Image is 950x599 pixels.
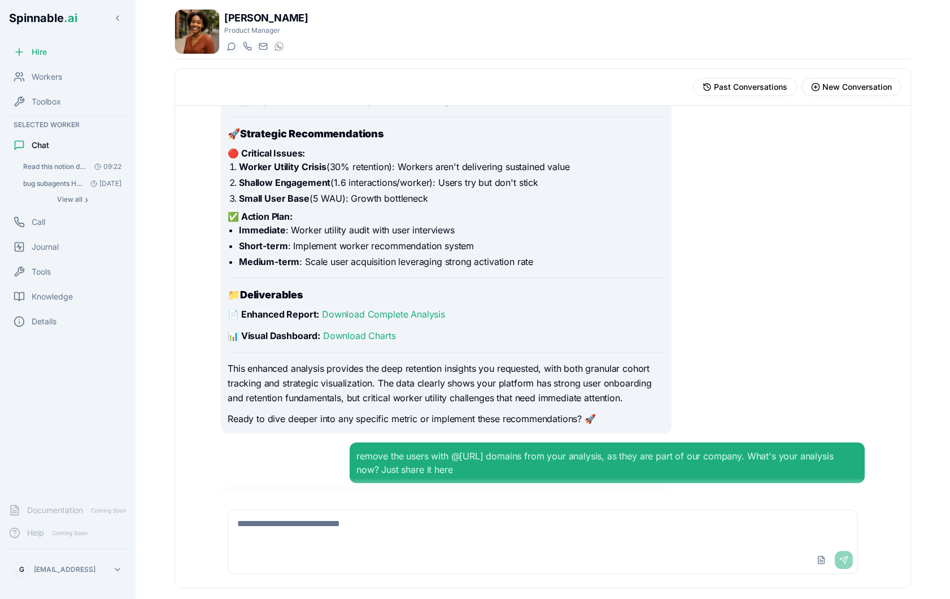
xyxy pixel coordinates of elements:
span: View all [57,195,82,204]
h1: [PERSON_NAME] [224,10,308,26]
li: (30% retention): Workers aren't delivering sustained value [239,160,665,173]
div: remove the users with @[URL] domains from your analysis, as they are part of our company. What's ... [356,449,858,476]
button: Send email to taylor.mitchell@getspinnable.ai [256,40,269,53]
span: Documentation [27,505,83,516]
p: I'll help you remove the @[URL] domain users from the analysis and provide you with the updated r... [228,493,665,522]
span: Knowledge [32,291,73,302]
button: WhatsApp [272,40,285,53]
strong: 🔴 Critical Issues: [228,147,305,159]
button: View past conversations [693,78,797,96]
span: Spinnable [9,11,77,25]
span: .ai [64,11,77,25]
li: (1.6 interactions/worker): Users try but don't stick [239,176,665,189]
li: : Scale user acquisition leveraging strong activation rate [239,255,665,268]
span: 09:22 [90,162,121,171]
span: Past Conversations [714,81,787,93]
strong: ✅ Action Plan: [228,211,293,222]
span: bug subagents Here's an extract from a slack conversation. Attached to this email is the screen..... [23,179,86,188]
strong: 📊 Visual Dashboard: [228,330,320,341]
span: Coming Soon [49,528,91,539]
span: [DATE] [86,179,121,188]
span: New Conversation [822,81,892,93]
strong: Medium-term [239,256,299,267]
span: Journal [32,241,59,253]
span: Chat [32,140,49,151]
span: Help [27,527,44,539]
span: Call [32,216,45,228]
span: Coming Soon [88,505,130,516]
button: Open conversation: Read this notion doc: https://www.notion.so/Spinnable-Core-Product-Metrics-21d... [18,159,127,175]
strong: Immediate [239,224,286,236]
strong: Strategic Recommendations [240,128,384,140]
button: Start a call with Taylor Mitchell [240,40,254,53]
p: Product Manager [224,26,308,35]
li: (5 WAU): Growth bottleneck [239,192,665,205]
strong: 📄 Enhanced Report: [228,309,319,320]
span: Read this notion doc: https://www.notion.so/Spinnable-Core-Product-Metrics-21d789a91e628037a8e1ee... [23,162,87,171]
p: [EMAIL_ADDRESS] [34,565,95,574]
strong: Worker Utility Crisis [239,161,326,172]
span: Toolbox [32,96,61,107]
strong: Short-term [239,240,287,251]
h3: 🚀 [228,126,665,142]
li: : Worker utility audit with user interviews [239,223,665,237]
h3: 📁 [228,287,665,303]
button: G[EMAIL_ADDRESS] [9,558,127,581]
button: Open conversation: bug subagents Here's an extract from a slack conversation. Attached to this em... [18,176,127,192]
img: Taylor Mitchell [175,10,219,54]
span: Hire [32,46,47,58]
strong: Small User Base [239,193,310,204]
li: : Implement worker recommendation system [239,239,665,253]
span: Workers [32,71,62,83]
button: Start a chat with Taylor Mitchell [224,40,238,53]
p: This enhanced analysis provides the deep retention insights you requested, with both granular coh... [228,362,665,405]
span: Tools [32,266,51,277]
a: Download Charts [323,330,396,341]
strong: Deliverables [240,289,303,301]
span: › [85,195,88,204]
strong: Shallow Engagement [239,177,330,188]
div: Selected Worker [5,118,131,132]
span: G [19,565,24,574]
a: Download Complete Analysis [322,309,445,320]
button: Show all conversations [18,193,127,206]
img: WhatsApp [274,42,284,51]
button: Start new conversation [801,78,901,96]
span: Details [32,316,56,327]
p: Ready to dive deeper into any specific metric or implement these recommendations? 🚀 [228,412,665,427]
